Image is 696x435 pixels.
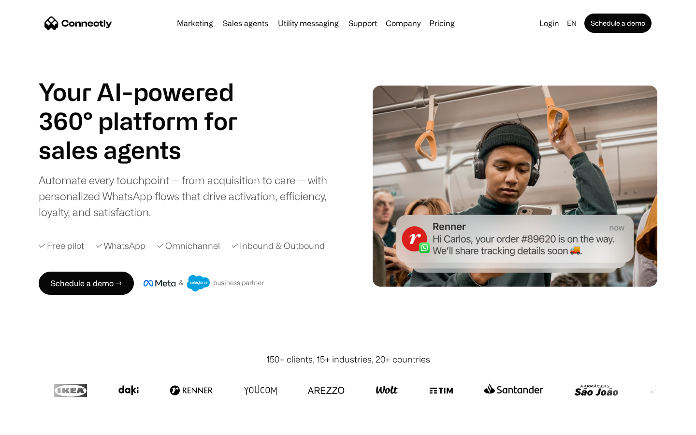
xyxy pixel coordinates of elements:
[232,239,325,252] div: ✓ Inbound & Outbound
[39,239,84,252] div: ✓ Free pilot
[345,19,381,27] a: Support
[144,275,264,291] img: Meta and Salesforce business partner badge.
[39,77,261,135] h1: Your AI-powered 360° platform for
[567,16,577,30] div: en
[386,16,420,30] div: Company
[10,417,58,432] aside: Language selected: English
[39,272,134,295] a: Schedule a demo →
[157,239,220,252] div: ✓ Omnichannel
[219,19,272,27] a: Sales agents
[584,14,652,33] a: Schedule a demo
[536,16,563,30] a: Login
[39,172,343,220] div: Automate every touchpoint — from acquisition to care — with personalized WhatsApp flows that driv...
[39,135,261,164] h1: sales agents
[173,19,217,27] a: Marketing
[266,353,430,366] div: 150+ clients, 15+ industries, 20+ countries
[274,19,343,27] a: Utility messaging
[19,418,58,432] ul: Language list
[425,19,459,27] a: Pricing
[96,239,145,252] div: ✓ WhatsApp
